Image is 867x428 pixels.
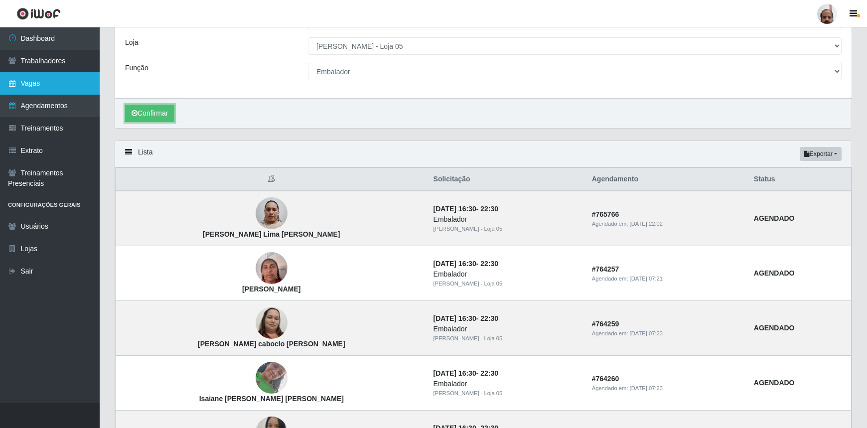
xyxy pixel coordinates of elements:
[754,269,795,277] strong: AGENDADO
[433,205,476,213] time: [DATE] 16:30
[198,340,345,348] strong: [PERSON_NAME] caboclo [PERSON_NAME]
[592,220,742,228] div: Agendado em:
[433,214,580,225] div: Embalador
[592,375,619,383] strong: # 764260
[256,301,288,344] img: Ana Keila caboclo de Souza
[125,63,148,73] label: Função
[592,265,619,273] strong: # 764257
[586,168,748,191] th: Agendamento
[125,105,174,122] button: Confirmar
[256,349,288,406] img: Isaiane Soares de Souza
[592,329,742,338] div: Agendado em:
[480,260,498,268] time: 22:30
[433,280,580,288] div: [PERSON_NAME] - Loja 05
[433,314,476,322] time: [DATE] 16:30
[754,214,795,222] strong: AGENDADO
[592,210,619,218] strong: # 765766
[256,247,288,289] img: Nataliana de Lima
[630,385,663,391] time: [DATE] 07:23
[16,7,61,20] img: CoreUI Logo
[592,384,742,393] div: Agendado em:
[433,324,580,334] div: Embalador
[480,369,498,377] time: 22:30
[630,276,663,282] time: [DATE] 07:21
[199,395,344,403] strong: Isaiane [PERSON_NAME] [PERSON_NAME]
[433,269,580,280] div: Embalador
[480,205,498,213] time: 22:30
[433,369,498,377] strong: -
[125,37,138,48] label: Loja
[256,192,288,235] img: Renata Madalena Lima da Silva
[115,141,852,167] div: Lista
[433,225,580,233] div: [PERSON_NAME] - Loja 05
[433,379,580,389] div: Embalador
[433,369,476,377] time: [DATE] 16:30
[433,205,498,213] strong: -
[433,314,498,322] strong: -
[754,379,795,387] strong: AGENDADO
[433,260,498,268] strong: -
[480,314,498,322] time: 22:30
[748,168,852,191] th: Status
[630,221,663,227] time: [DATE] 22:02
[242,285,300,293] strong: [PERSON_NAME]
[630,330,663,336] time: [DATE] 07:23
[433,389,580,398] div: [PERSON_NAME] - Loja 05
[592,275,742,283] div: Agendado em:
[433,260,476,268] time: [DATE] 16:30
[433,334,580,343] div: [PERSON_NAME] - Loja 05
[203,230,340,238] strong: [PERSON_NAME] Lima [PERSON_NAME]
[428,168,586,191] th: Solicitação
[800,147,842,161] button: Exportar
[754,324,795,332] strong: AGENDADO
[592,320,619,328] strong: # 764259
